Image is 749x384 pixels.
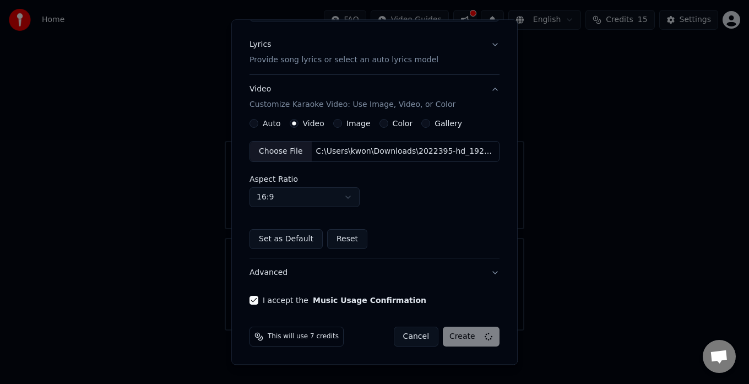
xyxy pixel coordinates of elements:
[250,142,312,162] div: Choose File
[263,120,281,128] label: Auto
[249,100,455,111] p: Customize Karaoke Video: Use Image, Video, or Color
[249,75,500,120] button: VideoCustomize Karaoke Video: Use Image, Video, or Color
[394,327,438,347] button: Cancel
[393,120,413,128] label: Color
[249,230,323,250] button: Set as Default
[249,31,500,75] button: LyricsProvide song lyrics or select an auto lyrics model
[313,297,426,305] button: I accept the
[249,120,500,258] div: VideoCustomize Karaoke Video: Use Image, Video, or Color
[435,120,462,128] label: Gallery
[249,84,455,111] div: Video
[249,176,500,183] label: Aspect Ratio
[303,120,324,128] label: Video
[346,120,371,128] label: Image
[249,259,500,288] button: Advanced
[312,147,499,158] div: C:\Users\kwon\Downloads\2022395-hd_1920_1080_30fps (1).mp4
[249,55,438,66] p: Provide song lyrics or select an auto lyrics model
[268,333,339,342] span: This will use 7 credits
[249,40,271,51] div: Lyrics
[327,230,367,250] button: Reset
[263,297,426,305] label: I accept the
